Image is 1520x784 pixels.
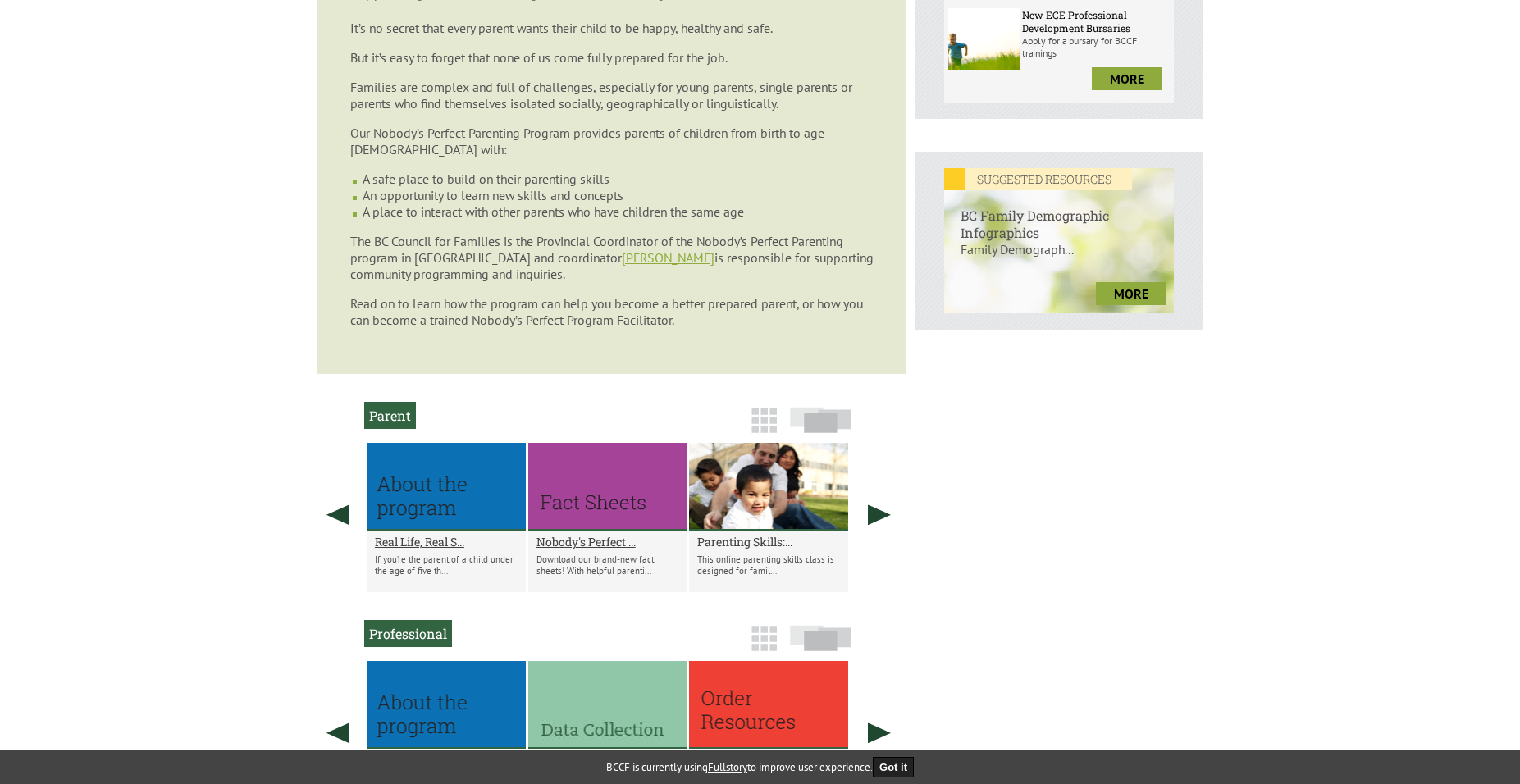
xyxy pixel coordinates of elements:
[944,241,1175,274] p: Family Demograph...
[350,233,874,282] p: The BC Council for Families is the Provincial Coordinator of the Nobody’s Perfect Parenting progr...
[751,408,777,433] img: grid-icon.png
[790,625,851,651] img: slide-icon.png
[689,443,848,592] li: Parenting Skills: 0-5
[364,402,416,429] h2: Parent
[751,626,777,651] img: grid-icon.png
[528,443,687,592] li: Nobody's Perfect Fact Sheets
[363,187,874,203] li: An opportunity to learn new skills and concepts
[785,415,856,441] a: Slide View
[746,633,782,659] a: Grid View
[350,20,874,36] p: It’s no secret that every parent wants their child to be happy, healthy and safe.
[697,534,840,549] a: Parenting Skills:...
[944,168,1132,190] em: SUGGESTED RESOURCES
[746,415,782,441] a: Grid View
[536,534,679,549] a: Nobody's Perfect ...
[350,125,874,157] p: Our Nobody’s Perfect Parenting Program provides parents of children from birth to age [DEMOGRAPHI...
[1096,282,1166,305] a: more
[363,203,874,220] li: A place to interact with other parents who have children the same age
[785,633,856,659] a: Slide View
[367,443,526,592] li: Real Life, Real Support for Positive Parenting
[1022,8,1170,34] h6: New ECE Professional Development Bursaries
[364,620,452,647] h2: Professional
[790,407,851,433] img: slide-icon.png
[350,79,874,112] p: Families are complex and full of challenges, especially for young parents, single parents or pare...
[944,190,1175,241] h6: BC Family Demographic Infographics
[536,554,679,577] p: Download our brand-new fact sheets! With helpful parenti...
[1022,34,1170,59] p: Apply for a bursary for BCCF trainings
[363,171,874,187] li: A safe place to build on their parenting skills
[350,49,874,66] p: But it’s easy to forget that none of us come fully prepared for the job.
[622,249,714,266] a: [PERSON_NAME]
[375,554,518,577] p: If you’re the parent of a child under the age of five th...
[708,760,747,774] a: Fullstory
[1092,67,1162,90] a: more
[375,534,518,549] a: Real Life, Real S...
[350,295,874,328] p: Read on to learn how the program can help you become a better prepared parent, or how you can bec...
[873,757,914,777] button: Got it
[697,554,840,577] p: This online parenting skills class is designed for famil...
